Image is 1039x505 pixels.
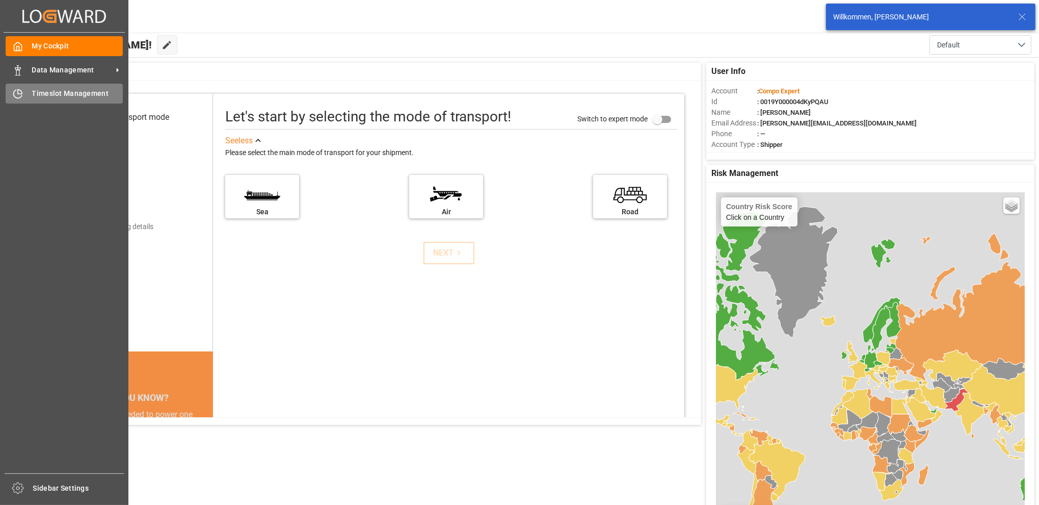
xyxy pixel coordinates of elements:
div: Click on a Country [726,203,792,221]
button: NEXT [423,242,474,264]
a: Timeslot Management [6,84,123,104]
span: Phone [711,129,757,139]
div: The energy needed to power one large container ship across the ocean in a single day is the same ... [68,409,201,470]
button: open menu [929,35,1031,55]
span: Sidebar Settings [33,483,124,494]
span: Compo Expert [759,87,800,95]
span: : — [757,130,765,138]
div: Sea [230,207,294,217]
div: DID YOU KNOW? [56,387,213,409]
span: Risk Management [711,167,778,180]
h4: Country Risk Score [726,203,792,211]
span: User Info [711,65,745,78]
div: Please select the main mode of transport for your shipment. [225,147,677,159]
span: Default [937,40,960,50]
span: My Cockpit [32,41,123,52]
button: next slide / item [199,409,213,482]
a: Layers [1003,197,1020,214]
span: Account Type [711,139,757,150]
div: Let's start by selecting the mode of transport! [225,106,511,128]
span: Timeslot Management [32,88,123,99]
div: Select transport mode [90,111,169,123]
a: My Cockpit [6,36,123,56]
span: : [757,87,800,95]
span: Hello [PERSON_NAME]! [42,35,152,55]
div: Willkommen, [PERSON_NAME] [833,12,1008,22]
span: Data Management [32,65,113,75]
div: Air [414,207,478,217]
span: Email Address [711,118,757,129]
span: : 0019Y000004dKyPQAU [757,98,829,106]
span: : [PERSON_NAME] [757,109,811,116]
span: Switch to expert mode [577,115,648,123]
span: : Shipper [757,141,783,148]
div: NEXT [433,247,464,259]
span: : [PERSON_NAME][EMAIL_ADDRESS][DOMAIN_NAME] [757,119,917,127]
div: Road [598,207,662,217]
span: Id [711,96,757,107]
span: Account [711,86,757,96]
span: Name [711,107,757,118]
div: See less [225,135,253,147]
